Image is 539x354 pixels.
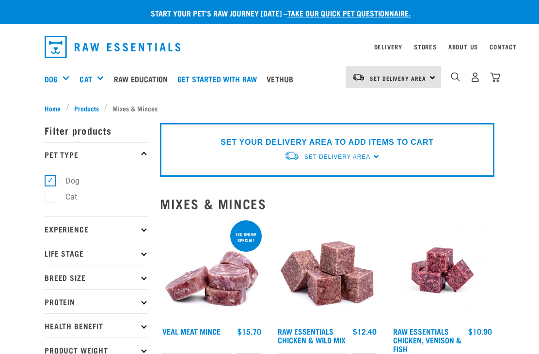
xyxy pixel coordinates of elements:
[45,216,148,241] p: Experience
[45,103,66,113] a: Home
[50,175,83,187] label: Dog
[45,118,148,142] p: Filter products
[45,313,148,338] p: Health Benefit
[69,103,104,113] a: Products
[111,60,175,98] a: Raw Education
[264,60,301,98] a: Vethub
[45,289,148,313] p: Protein
[287,11,411,15] a: take our quick pet questionnaire.
[45,103,494,113] nav: breadcrumbs
[414,45,437,48] a: Stores
[374,45,402,48] a: Delivery
[221,137,433,148] p: SET YOUR DELIVERY AREA TO ADD ITEMS TO CART
[468,327,492,336] div: $10.90
[50,191,81,203] label: Cat
[353,327,377,336] div: $12.40
[370,77,426,80] span: Set Delivery Area
[352,73,365,82] img: van-moving.png
[393,329,461,351] a: Raw Essentials Chicken, Venison & Fish
[74,103,99,113] span: Products
[448,45,478,48] a: About Us
[79,73,92,85] a: Cat
[160,218,264,322] img: 1160 Veal Meat Mince Medallions 01
[230,227,262,247] div: 1kg online special!
[175,60,264,98] a: Get started with Raw
[45,142,148,167] p: Pet Type
[45,265,148,289] p: Breed Size
[238,327,261,336] div: $15.70
[45,73,58,85] a: Dog
[160,196,494,211] h2: Mixes & Minces
[162,329,221,333] a: Veal Meat Mince
[391,218,494,322] img: Chicken Venison mix 1655
[45,36,180,58] img: Raw Essentials Logo
[304,154,370,160] span: Set Delivery Area
[284,151,300,161] img: van-moving.png
[490,45,517,48] a: Contact
[451,72,460,81] img: home-icon-1@2x.png
[470,72,480,82] img: user.png
[275,218,379,322] img: Pile Of Cubed Chicken Wild Meat Mix
[490,72,500,82] img: home-icon@2x.png
[45,103,61,113] span: Home
[45,241,148,265] p: Life Stage
[37,32,502,62] nav: dropdown navigation
[278,329,346,342] a: Raw Essentials Chicken & Wild Mix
